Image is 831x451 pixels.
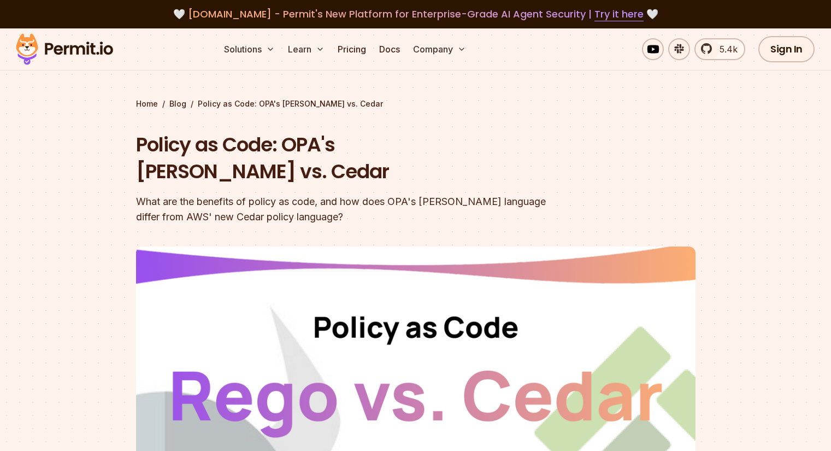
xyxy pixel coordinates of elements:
[136,194,556,225] div: What are the benefits of policy as code, and how does OPA's [PERSON_NAME] language differ from AW...
[758,36,815,62] a: Sign In
[188,7,644,21] span: [DOMAIN_NAME] - Permit's New Platform for Enterprise-Grade AI Agent Security |
[220,38,279,60] button: Solutions
[136,98,158,109] a: Home
[694,38,745,60] a: 5.4k
[375,38,404,60] a: Docs
[284,38,329,60] button: Learn
[169,98,186,109] a: Blog
[136,131,556,185] h1: Policy as Code: OPA's [PERSON_NAME] vs. Cedar
[333,38,370,60] a: Pricing
[26,7,805,22] div: 🤍 🤍
[713,43,738,56] span: 5.4k
[409,38,470,60] button: Company
[136,98,696,109] div: / /
[11,31,118,68] img: Permit logo
[594,7,644,21] a: Try it here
